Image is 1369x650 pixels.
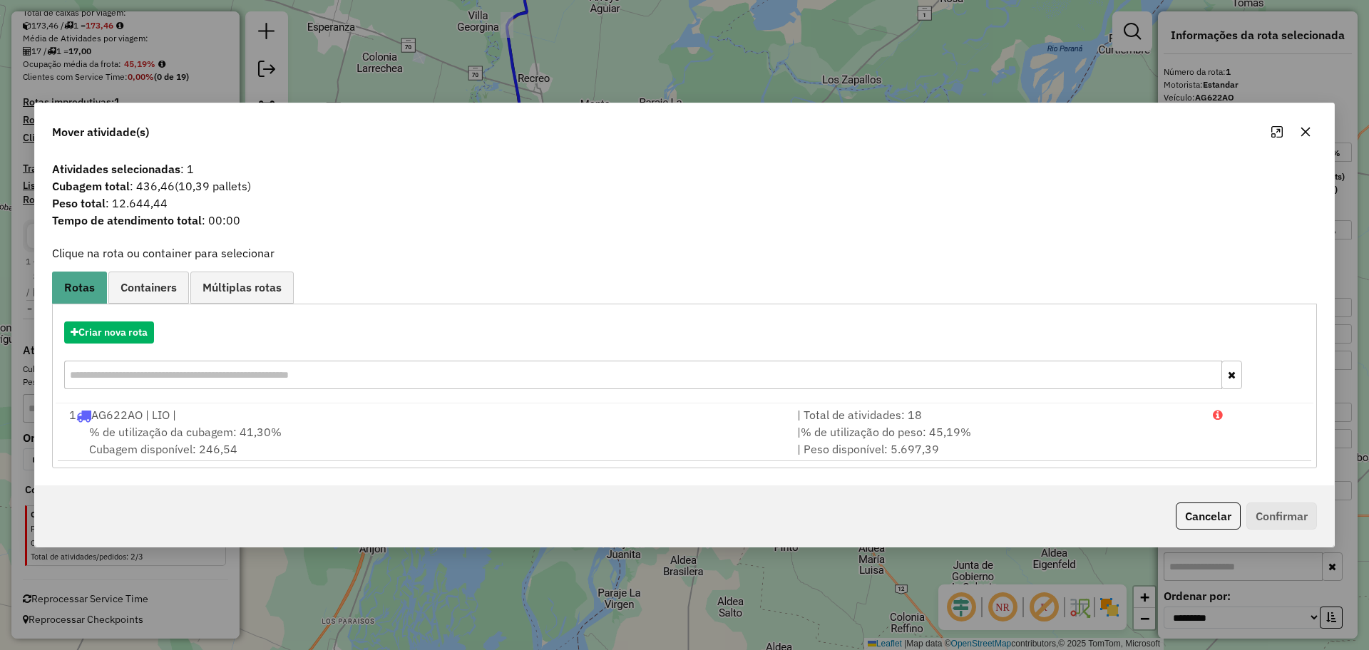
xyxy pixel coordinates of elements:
button: Criar nova rota [64,321,154,344]
span: AG622AO | LIO | [91,408,176,422]
span: Mover atividade(s) [52,123,149,140]
button: Cancelar [1176,502,1241,530]
div: | | Peso disponível: 5.697,39 [789,423,1204,458]
label: Clique na rota ou container para selecionar [52,244,275,262]
span: : 1 [43,160,1326,177]
span: Múltiplas rotas [202,282,282,293]
span: Containers [121,282,177,293]
strong: Cubagem total [52,179,130,193]
span: Rotas [64,282,95,293]
strong: Tempo de atendimento total [52,213,202,227]
span: : 00:00 [43,212,1326,229]
span: % de utilização do peso: 45,19% [801,425,971,439]
div: Cubagem disponível: 246,54 [61,423,789,458]
div: 1 [61,406,789,423]
button: Maximize [1266,120,1288,143]
span: : 12.644,44 [43,195,1326,212]
strong: Peso total [52,196,106,210]
div: | Total de atividades: 18 [789,406,1204,423]
span: : 436,46 [43,177,1326,195]
strong: Atividades selecionadas [52,162,180,176]
span: % de utilização da cubagem: 41,30% [89,425,282,439]
i: Porcentagens após mover as atividades: Cubagem: 145,22% Peso: 166,83% [1213,409,1223,421]
span: (10,39 pallets) [175,179,251,193]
